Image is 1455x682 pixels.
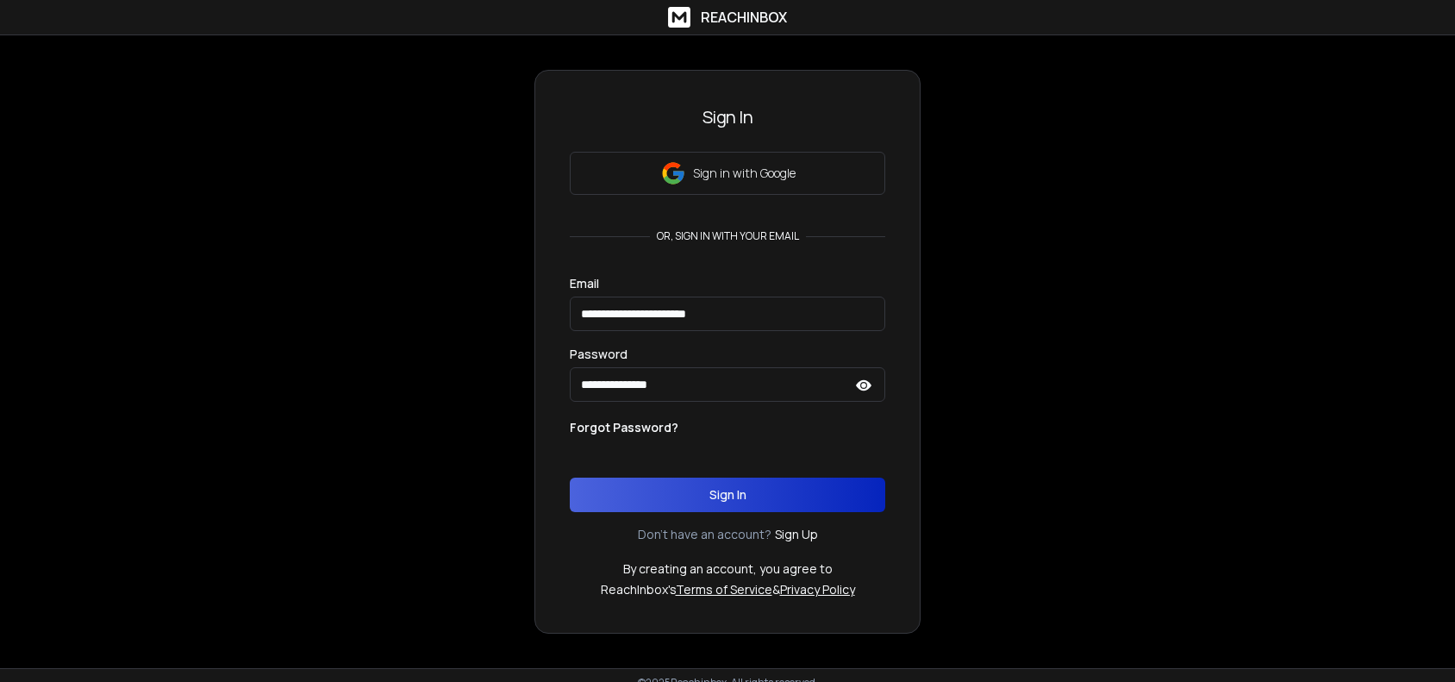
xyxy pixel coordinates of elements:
[570,419,678,436] p: Forgot Password?
[570,278,599,290] label: Email
[570,478,885,512] button: Sign In
[775,526,818,543] a: Sign Up
[638,526,771,543] p: Don't have an account?
[623,560,833,578] p: By creating an account, you agree to
[570,152,885,195] button: Sign in with Google
[570,105,885,129] h3: Sign In
[570,348,628,360] label: Password
[676,581,772,598] a: Terms of Service
[668,7,787,28] a: ReachInbox
[780,581,855,598] a: Privacy Policy
[701,7,787,28] h1: ReachInbox
[601,581,855,598] p: ReachInbox's &
[693,165,796,182] p: Sign in with Google
[650,229,806,243] p: or, sign in with your email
